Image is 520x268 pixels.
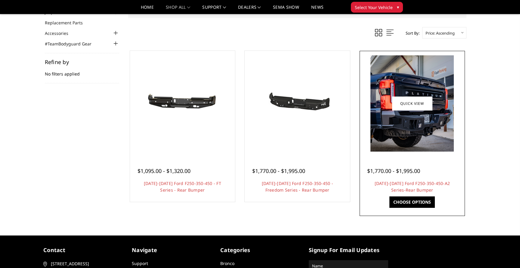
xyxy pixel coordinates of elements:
[45,20,90,26] a: Replacement Parts
[144,180,221,193] a: [DATE]-[DATE] Ford F250-350-450 - FT Series - Rear Bumper
[252,167,305,174] span: $1,770.00 - $1,995.00
[397,4,399,10] span: ▾
[138,167,190,174] span: $1,095.00 - $1,320.00
[202,5,226,14] a: Support
[367,167,420,174] span: $1,770.00 - $1,995.00
[132,246,211,254] h5: Navigate
[246,52,348,155] a: 2023-2025 Ford F250-350-450 - Freedom Series - Rear Bumper 2023-2025 Ford F250-350-450 - Freedom ...
[132,52,234,155] a: 2023-2025 Ford F250-350-450 - FT Series - Rear Bumper
[273,5,299,14] a: SEMA Show
[132,260,148,266] a: Support
[45,59,119,65] h5: Refine by
[43,246,123,254] h5: contact
[238,5,261,14] a: Dealers
[355,4,393,11] span: Select Your Vehicle
[389,196,435,208] a: Choose Options
[220,260,234,266] a: Bronco
[392,96,432,110] a: Quick view
[311,5,323,14] a: News
[309,246,388,254] h5: signup for email updates
[45,30,76,36] a: Accessories
[351,2,403,13] button: Select Your Vehicle
[370,55,454,152] img: 2023-2025 Ford F250-350-450-A2 Series-Rear Bumper
[262,180,333,193] a: [DATE]-[DATE] Ford F250-350-450 - Freedom Series - Rear Bumper
[166,5,190,14] a: shop all
[220,246,300,254] h5: Categories
[402,29,419,38] label: Sort By:
[361,52,463,155] a: 2023-2025 Ford F250-350-450-A2 Series-Rear Bumper 2023-2025 Ford F250-350-450-A2 Series-Rear Bumper
[375,180,450,193] a: [DATE]-[DATE] Ford F250-350-450-A2 Series-Rear Bumper
[45,41,99,47] a: #TeamBodyguard Gear
[45,59,119,83] div: No filters applied
[134,81,231,126] img: 2023-2025 Ford F250-350-450 - FT Series - Rear Bumper
[141,5,154,14] a: Home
